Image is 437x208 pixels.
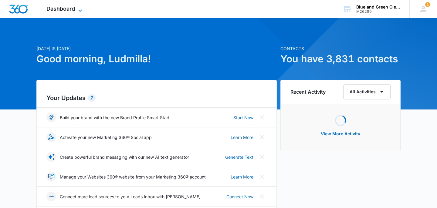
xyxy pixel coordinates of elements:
[60,174,206,180] p: Manage your Websites 360® website from your Marketing 360® account
[231,134,253,140] a: Learn More
[60,154,189,160] p: Create powerful brand messaging with our new AI text generator
[356,9,401,14] div: account id
[257,152,267,162] button: Close
[46,5,75,12] span: Dashboard
[88,94,96,102] div: 7
[233,114,253,121] a: Start Now
[36,45,277,52] p: [DATE] is [DATE]
[231,174,253,180] a: Learn More
[226,193,253,200] a: Connect Now
[315,127,366,141] button: View More Activity
[60,134,152,140] p: Activate your new Marketing 360® Social app
[425,2,430,7] span: 1
[343,84,391,99] button: All Activities
[280,52,401,66] h1: You have 3,831 contacts
[225,154,253,160] a: Generate Text
[290,88,326,95] h6: Recent Activity
[425,2,430,7] div: notifications count
[60,193,201,200] p: Connect more lead sources to your Leads Inbox with [PERSON_NAME]
[356,5,401,9] div: account name
[257,113,267,122] button: Close
[60,114,170,121] p: Build your brand with the new Brand Profile Smart Start
[257,132,267,142] button: Close
[36,52,277,66] h1: Good morning, Ludmilla!
[257,172,267,182] button: Close
[280,45,401,52] p: Contacts
[257,192,267,201] button: Close
[46,93,267,102] h2: Your Updates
